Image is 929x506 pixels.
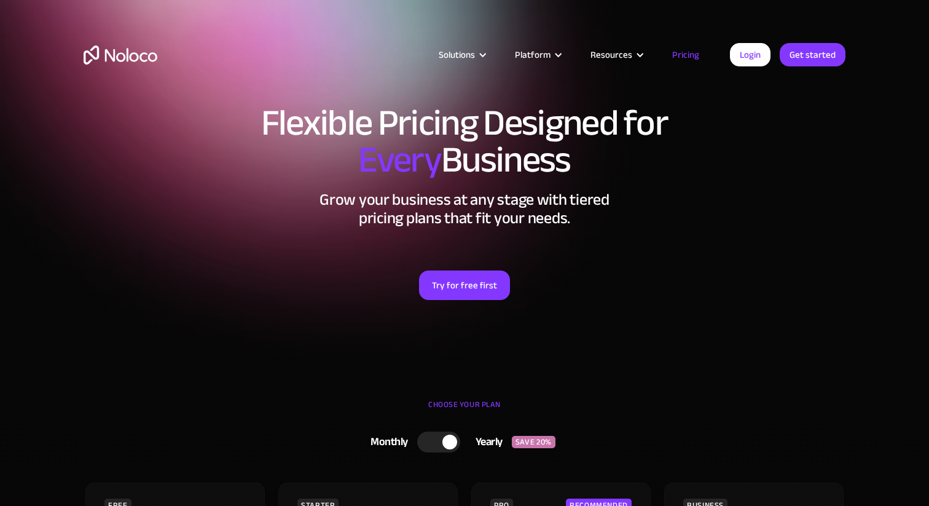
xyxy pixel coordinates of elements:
[423,47,500,63] div: Solutions
[657,47,715,63] a: Pricing
[358,125,441,194] span: Every
[84,45,157,65] a: home
[512,436,555,448] div: SAVE 20%
[730,43,770,66] a: Login
[84,395,845,426] div: CHOOSE YOUR PLAN
[355,433,417,451] div: Monthly
[84,191,845,227] h2: Grow your business at any stage with tiered pricing plans that fit your needs.
[460,433,512,451] div: Yearly
[515,47,551,63] div: Platform
[419,271,510,300] a: Try for free first
[780,43,845,66] a: Get started
[439,47,475,63] div: Solutions
[84,105,845,178] h1: Flexible Pricing Designed for Business
[575,47,657,63] div: Resources
[590,47,632,63] div: Resources
[500,47,575,63] div: Platform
